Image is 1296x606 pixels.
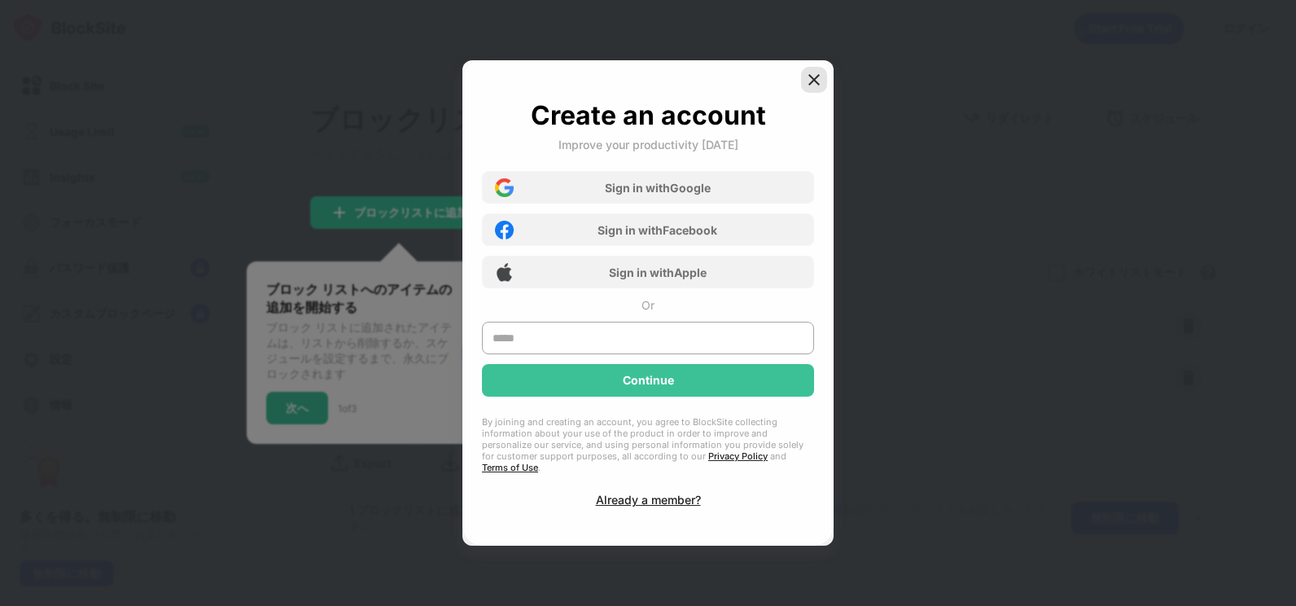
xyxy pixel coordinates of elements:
a: Privacy Policy [708,450,768,462]
div: Create an account [531,99,766,131]
a: Terms of Use [482,462,538,473]
div: Continue [623,374,674,387]
img: facebook-icon.png [495,221,514,239]
div: Or [641,298,655,312]
div: Sign in with Apple [609,266,707,279]
div: Improve your productivity [DATE] [558,138,738,151]
img: google-icon.png [495,178,514,197]
img: apple-icon.png [495,263,514,282]
div: Sign in with Google [605,181,711,195]
div: Already a member? [596,493,701,507]
div: Sign in with Facebook [598,223,717,237]
div: By joining and creating an account, you agree to BlockSite collecting information about your use ... [482,416,814,473]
